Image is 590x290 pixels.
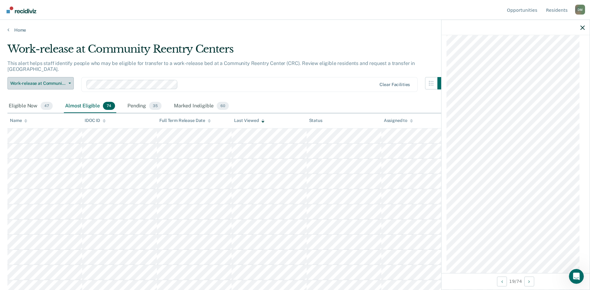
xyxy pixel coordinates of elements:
div: Clear facilities [379,82,410,87]
div: Last Viewed [234,118,264,123]
div: Name [10,118,27,123]
button: Previous Opportunity [497,276,507,286]
div: D M [575,5,585,15]
iframe: Intercom live chat [569,269,584,284]
img: Recidiviz [7,6,36,13]
div: Pending [126,99,163,113]
div: Marked Ineligible [173,99,230,113]
div: Full Term Release Date [159,118,211,123]
div: Work-release at Community Reentry Centers [7,43,450,60]
p: This alert helps staff identify people who may be eligible for transfer to a work-release bed at ... [7,60,415,72]
div: Almost Eligible [64,99,116,113]
span: Work-release at Community Reentry Centers [10,81,66,86]
span: 35 [149,102,162,110]
div: Status [309,118,322,123]
a: Home [7,27,583,33]
button: Profile dropdown button [575,5,585,15]
div: Eligible Now [7,99,54,113]
div: IDOC ID [85,118,106,123]
span: 47 [41,102,53,110]
div: 19 / 74 [441,273,590,289]
button: Next Opportunity [524,276,534,286]
span: 60 [217,102,229,110]
span: 74 [103,102,115,110]
div: Assigned to [384,118,413,123]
